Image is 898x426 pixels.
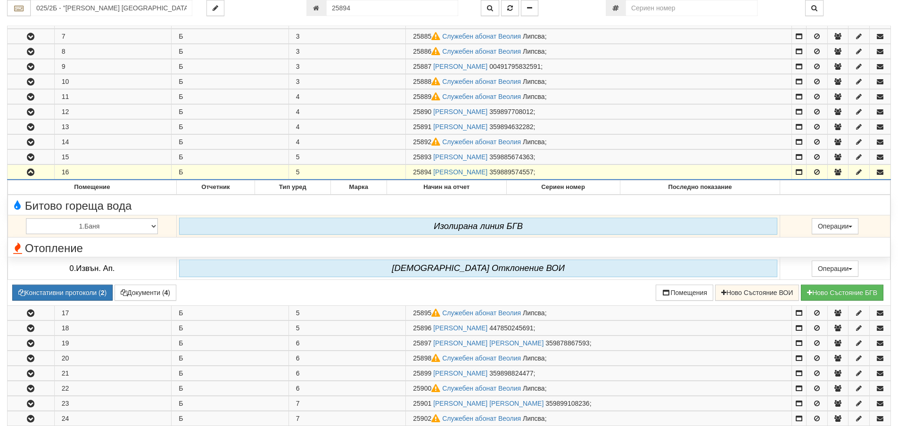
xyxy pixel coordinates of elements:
[172,135,289,149] td: Б
[489,153,533,161] span: 359885674363
[176,180,255,195] th: Отчетник
[523,385,545,392] span: Липсва
[413,93,442,100] span: Партида №
[296,153,300,161] span: 5
[406,351,792,365] td: ;
[172,90,289,104] td: Б
[54,74,172,89] td: 10
[413,415,442,422] span: Партида №
[406,150,792,164] td: ;
[172,381,289,395] td: Б
[812,261,859,277] button: Операции
[523,415,545,422] span: Липсва
[54,150,172,164] td: 15
[54,105,172,119] td: 12
[172,351,289,365] td: Б
[489,108,533,115] span: 359897708012
[433,324,487,332] a: [PERSON_NAME]
[172,336,289,350] td: Б
[115,285,176,301] button: Документи (4)
[296,309,300,317] span: 5
[172,165,289,180] td: Б
[442,78,521,85] a: Служебен абонат Веолия
[433,63,487,70] a: [PERSON_NAME]
[101,289,105,296] b: 2
[296,400,300,407] span: 7
[413,354,442,362] span: Партида №
[54,165,172,180] td: 16
[406,90,792,104] td: ;
[433,339,544,347] a: [PERSON_NAME] [PERSON_NAME]
[296,385,300,392] span: 6
[296,369,300,377] span: 6
[296,415,300,422] span: 7
[413,48,442,55] span: Партида №
[406,120,792,134] td: ;
[392,263,565,273] i: [DEMOGRAPHIC_DATA] Oтклонение ВОИ
[54,59,172,74] td: 9
[10,242,83,254] span: Отопление
[54,120,172,134] td: 13
[413,153,431,161] span: Партида №
[54,305,172,320] td: 17
[523,354,545,362] span: Липсва
[296,93,300,100] span: 4
[442,415,521,422] a: Служебен абонат Веолия
[54,44,172,59] td: 8
[54,351,172,365] td: 20
[165,289,168,296] b: 4
[812,218,859,234] button: Операции
[413,309,442,317] span: Партида №
[296,168,300,176] span: 5
[545,339,589,347] span: 359878867593
[523,33,545,40] span: Липсва
[54,320,172,335] td: 18
[406,135,792,149] td: ;
[406,59,792,74] td: ;
[406,366,792,380] td: ;
[433,168,487,176] a: [PERSON_NAME]
[172,120,289,134] td: Б
[12,285,113,301] button: Констативни протоколи (2)
[442,33,521,40] a: Служебен абонат Веолия
[406,105,792,119] td: ;
[172,59,289,74] td: Б
[406,29,792,44] td: ;
[413,400,431,407] span: Партида №
[413,63,431,70] span: Партида №
[523,138,545,146] span: Липсва
[296,138,300,146] span: 4
[406,305,792,320] td: ;
[442,385,521,392] a: Служебен абонат Веолия
[406,44,792,59] td: ;
[413,369,431,377] span: Партида №
[296,63,300,70] span: 3
[406,320,792,335] td: ;
[489,63,541,70] span: 00491795832591
[296,33,300,40] span: 3
[172,105,289,119] td: Б
[296,78,300,85] span: 3
[433,123,487,131] a: [PERSON_NAME]
[433,108,487,115] a: [PERSON_NAME]
[54,29,172,44] td: 7
[489,324,533,332] span: 447850245691
[433,153,487,161] a: [PERSON_NAME]
[656,285,713,301] button: Помещения
[172,396,289,410] td: Б
[523,93,545,100] span: Липсва
[255,180,331,195] th: Тип уред
[413,138,442,146] span: Партида №
[434,221,523,231] i: Изолирана линия БГВ
[296,48,300,55] span: 3
[172,320,289,335] td: Б
[413,168,431,176] span: Партида №
[442,93,521,100] a: Служебен абонат Веолия
[413,339,431,347] span: Партида №
[413,108,431,115] span: Партида №
[545,400,589,407] span: 359899108236
[54,381,172,395] td: 22
[330,180,387,195] th: Марка
[406,396,792,410] td: ;
[54,135,172,149] td: 14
